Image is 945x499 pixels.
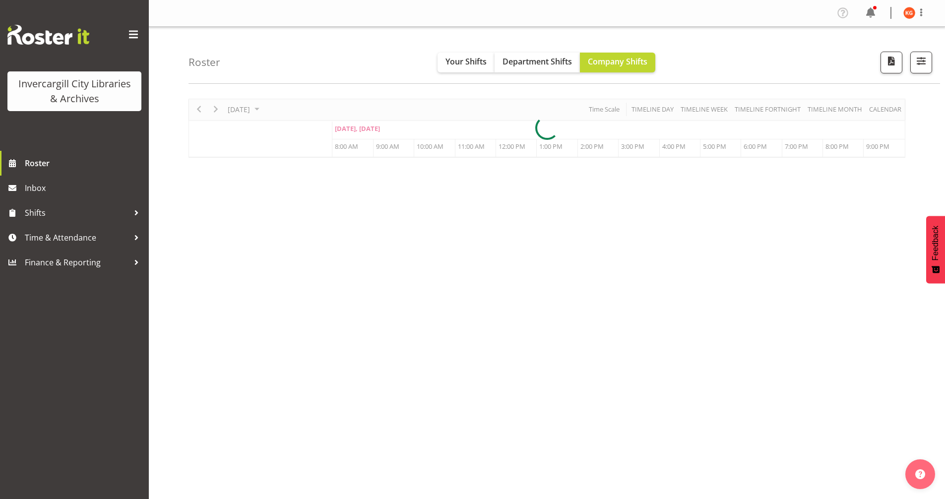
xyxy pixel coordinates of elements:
span: Roster [25,156,144,171]
h4: Roster [189,57,220,68]
button: Feedback - Show survey [926,216,945,283]
span: Inbox [25,181,144,195]
span: Shifts [25,205,129,220]
button: Your Shifts [438,53,495,72]
img: help-xxl-2.png [915,469,925,479]
button: Filter Shifts [910,52,932,73]
div: Invercargill City Libraries & Archives [17,76,131,106]
button: Download a PDF of the roster for the current day [881,52,902,73]
span: Your Shifts [445,56,487,67]
button: Company Shifts [580,53,655,72]
img: katie-greene11671.jpg [903,7,915,19]
span: Time & Attendance [25,230,129,245]
span: Feedback [931,226,940,260]
span: Department Shifts [503,56,572,67]
button: Department Shifts [495,53,580,72]
img: Rosterit website logo [7,25,89,45]
span: Finance & Reporting [25,255,129,270]
span: Company Shifts [588,56,647,67]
